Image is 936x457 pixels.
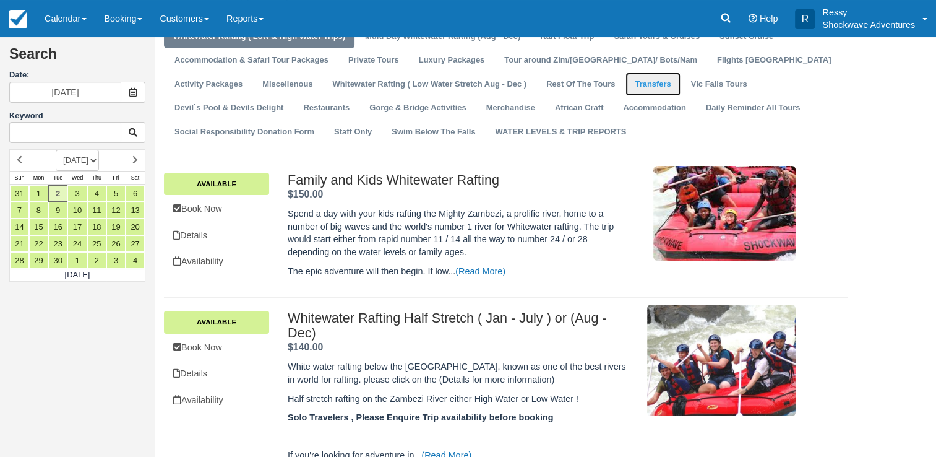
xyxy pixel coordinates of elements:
a: Availability [164,249,269,274]
label: Date: [9,69,145,81]
a: Gorge & Bridge Activities [360,96,475,120]
a: 28 [10,252,29,269]
a: Rest Of The Tours [537,72,624,97]
img: M10-3 [647,305,796,416]
a: 1 [67,252,87,269]
a: 11 [87,202,106,219]
p: Spend a day with your kids rafting the Mighty Zambezi, a prolific river, home to a number of big ... [288,207,626,258]
a: 31 [10,185,29,202]
a: 30 [48,252,67,269]
a: 22 [29,235,48,252]
a: 16 [48,219,67,235]
div: R [795,9,815,29]
a: 15 [29,219,48,235]
a: 6 [126,185,145,202]
span: $140.00 [288,342,323,352]
a: Available [164,173,269,195]
a: Staff Only [325,120,381,144]
p: Half stretch rafting on the Zambezi River either High Water or Low Water ! [288,393,626,406]
a: 4 [87,185,106,202]
a: 2 [87,252,106,269]
a: 29 [29,252,48,269]
i: Help [749,14,757,23]
a: Transfers [625,72,680,97]
a: Devil`s Pool & Devils Delight [165,96,293,120]
a: 25 [87,235,106,252]
a: Vic Falls Tours [682,72,757,97]
span: Help [760,14,778,24]
a: 1 [29,185,48,202]
a: Book Now [164,335,269,360]
a: Merchandise [477,96,544,120]
h2: Family and Kids Whitewater Rafting [288,173,626,188]
a: 27 [126,235,145,252]
button: Keyword Search [121,122,145,143]
th: Mon [29,171,48,185]
p: White water rafting below the [GEOGRAPHIC_DATA], known as one of the best rivers in world for raf... [288,360,626,386]
a: Luxury Packages [410,48,494,72]
a: Private Tours [339,48,408,72]
strong: Price: $150 [288,189,323,199]
a: Activity Packages [165,72,252,97]
a: Daily Reminder All Tours [697,96,810,120]
a: 12 [106,202,126,219]
a: 26 [106,235,126,252]
a: Whitewater Rafting ( Low Water Stretch Aug - Dec ) [324,72,536,97]
span: $150.00 [288,189,323,199]
a: (Read More) [455,266,505,276]
a: Details [164,223,269,248]
a: 14 [10,219,29,235]
a: WATER LEVELS & TRIP REPORTS [486,120,636,144]
strong: Solo Travelers , Please Enquire Trip availability before booking [288,412,553,422]
a: 8 [29,202,48,219]
a: 19 [106,219,126,235]
p: Shockwave Adventures [822,19,915,31]
a: Availability [164,388,269,413]
a: Details [164,361,269,386]
th: Sun [10,171,29,185]
a: 17 [67,219,87,235]
a: 18 [87,219,106,235]
strong: Price: $140 [288,342,323,352]
img: checkfront-main-nav-mini-logo.png [9,10,27,28]
a: 23 [48,235,67,252]
a: Tour around Zim/[GEOGRAPHIC_DATA]/ Bots/Nam [495,48,706,72]
a: 20 [126,219,145,235]
a: 24 [67,235,87,252]
p: The epic adventure will then begin. If low... [288,265,626,278]
a: 7 [10,202,29,219]
th: Tue [48,171,67,185]
a: 21 [10,235,29,252]
a: Accommodation [614,96,695,120]
a: Swim Below The Falls [382,120,484,144]
a: 13 [126,202,145,219]
a: 3 [67,185,87,202]
th: Thu [87,171,106,185]
a: 2 [48,185,67,202]
a: 5 [106,185,126,202]
h2: Whitewater Rafting Half Stretch ( Jan - July ) or (Aug - Dec) [288,311,626,341]
a: African Craft [546,96,612,120]
label: Keyword [9,111,43,120]
a: Social Responsibility Donation Form [165,120,324,144]
th: Sat [126,171,145,185]
img: M121-2 [653,166,796,261]
a: 9 [48,202,67,219]
a: 10 [67,202,87,219]
a: 4 [126,252,145,269]
a: Accommodation & Safari Tour Packages [165,48,338,72]
a: Miscellenous [253,72,322,97]
td: [DATE] [10,269,145,281]
a: Restaurants [294,96,359,120]
a: Available [164,311,269,333]
th: Wed [67,171,87,185]
a: Flights [GEOGRAPHIC_DATA] [708,48,840,72]
a: 3 [106,252,126,269]
h2: Search [9,46,145,69]
a: Book Now [164,196,269,222]
p: Ressy [822,6,915,19]
th: Fri [106,171,126,185]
